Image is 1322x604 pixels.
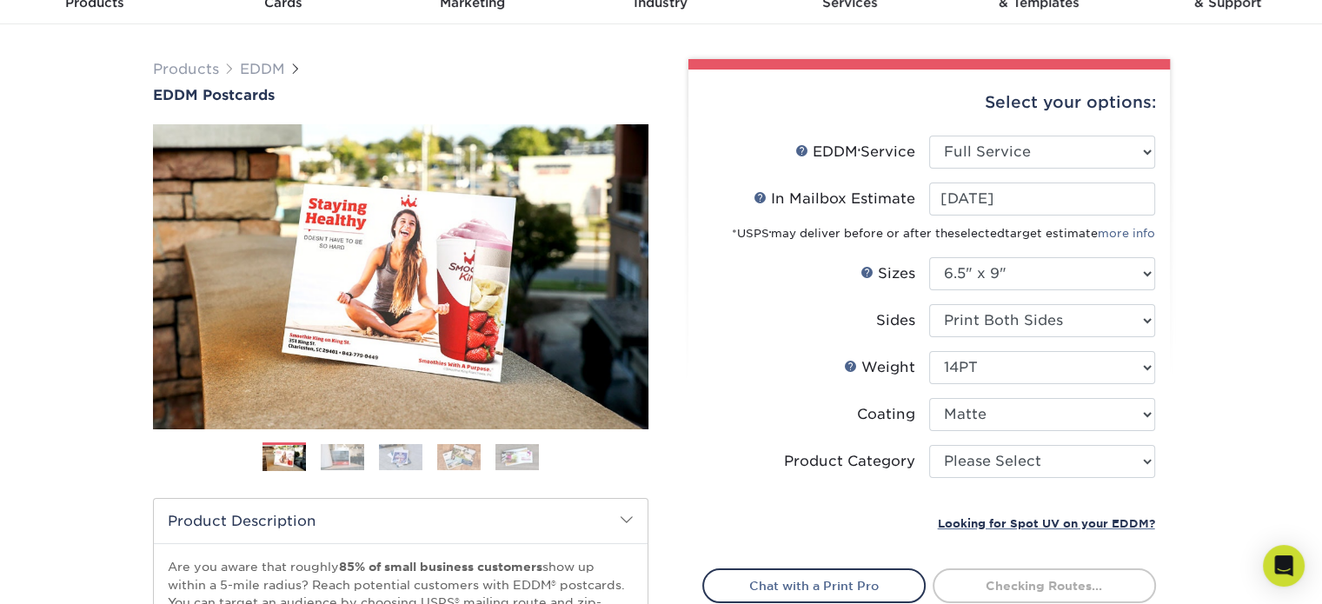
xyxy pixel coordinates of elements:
[153,87,275,103] span: EDDM Postcards
[754,189,915,209] div: In Mailbox Estimate
[1263,545,1305,587] div: Open Intercom Messenger
[321,444,364,470] img: EDDM 02
[379,444,422,470] img: EDDM 03
[495,444,539,470] img: EDDM 05
[153,105,648,448] img: EDDM Postcards 01
[437,444,481,470] img: EDDM 04
[769,230,771,236] sup: ®
[702,70,1156,136] div: Select your options:
[933,568,1156,603] a: Checking Routes...
[339,560,542,574] strong: 85% of small business customers
[702,568,926,603] a: Chat with a Print Pro
[784,451,915,472] div: Product Category
[795,142,915,163] div: EDDM Service
[732,227,1155,240] small: *USPS may deliver before or after the target estimate
[1098,227,1155,240] a: more info
[844,357,915,378] div: Weight
[860,263,915,284] div: Sizes
[929,183,1155,216] input: Select Date
[154,499,648,543] h2: Product Description
[262,443,306,473] img: EDDM 01
[857,404,915,425] div: Coating
[954,227,1005,240] span: selected
[4,551,148,598] iframe: Google Customer Reviews
[153,61,219,77] a: Products
[938,517,1155,530] small: Looking for Spot UV on your EDDM?
[876,310,915,331] div: Sides
[153,87,648,103] a: EDDM Postcards
[240,61,285,77] a: EDDM
[938,514,1155,531] a: Looking for Spot UV on your EDDM?
[858,148,860,155] sup: ®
